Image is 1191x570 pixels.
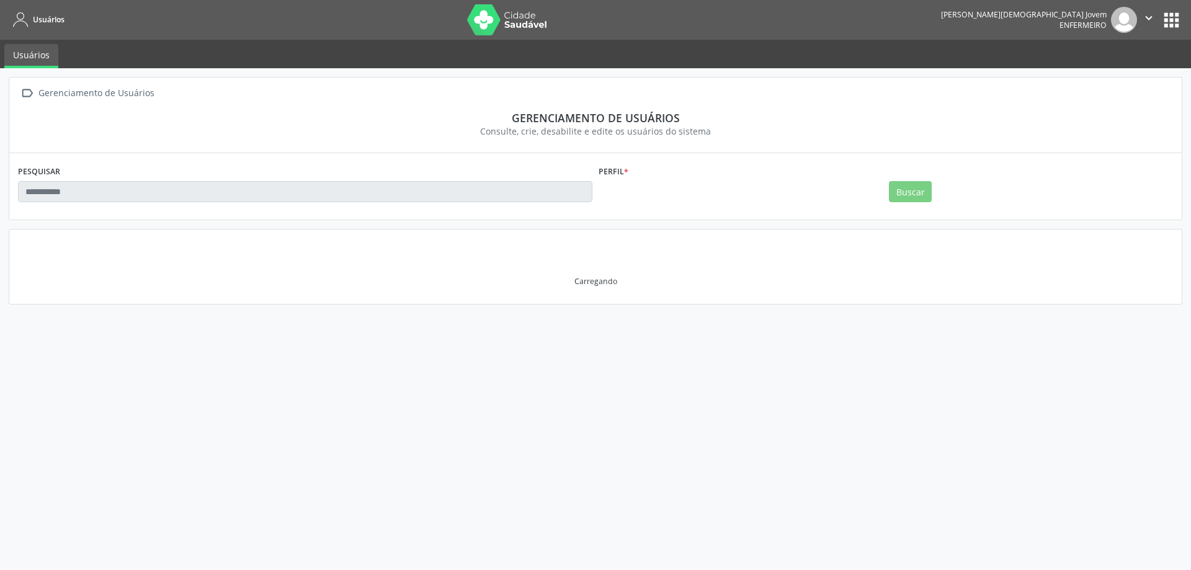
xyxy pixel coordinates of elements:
img: img [1111,7,1137,33]
div: Gerenciamento de usuários [27,111,1164,125]
label: PESQUISAR [18,162,60,181]
label: Perfil [599,162,628,181]
button:  [1137,7,1161,33]
button: Buscar [889,181,932,202]
span: Usuários [33,14,65,25]
div: Consulte, crie, desabilite e edite os usuários do sistema [27,125,1164,138]
a: Usuários [4,44,58,68]
div: Gerenciamento de Usuários [36,84,156,102]
i:  [18,84,36,102]
a: Usuários [9,9,65,30]
div: Carregando [574,276,617,287]
i:  [1142,11,1156,25]
a:  Gerenciamento de Usuários [18,84,156,102]
button: apps [1161,9,1182,31]
span: Enfermeiro [1059,20,1107,30]
div: [PERSON_NAME][DEMOGRAPHIC_DATA] Jovem [941,9,1107,20]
